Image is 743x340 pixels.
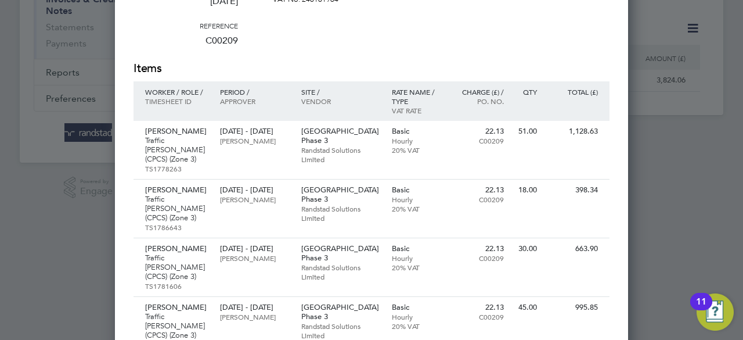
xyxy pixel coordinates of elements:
[392,244,442,253] p: Basic
[392,106,442,115] p: VAT rate
[392,312,442,321] p: Hourly
[145,164,208,173] p: TS1778263
[220,87,289,96] p: Period /
[145,127,208,136] p: [PERSON_NAME]
[392,145,442,155] p: 20% VAT
[301,87,380,96] p: Site /
[392,204,442,213] p: 20% VAT
[392,303,442,312] p: Basic
[392,127,442,136] p: Basic
[549,87,598,96] p: Total (£)
[392,195,442,204] p: Hourly
[301,185,380,204] p: [GEOGRAPHIC_DATA] Phase 3
[453,87,504,96] p: Charge (£) /
[220,136,289,145] p: [PERSON_NAME]
[145,303,208,312] p: [PERSON_NAME]
[134,60,609,77] h2: Items
[549,185,598,195] p: 398.34
[301,204,380,223] p: Randstad Solutions Limited
[453,195,504,204] p: C00209
[145,223,208,232] p: TS1786643
[515,127,537,136] p: 51.00
[301,96,380,106] p: Vendor
[145,136,208,164] p: Traffic [PERSON_NAME] (CPCS) (Zone 3)
[392,321,442,331] p: 20% VAT
[453,96,504,106] p: Po. No.
[145,185,208,195] p: [PERSON_NAME]
[549,244,598,253] p: 663.90
[301,127,380,145] p: [GEOGRAPHIC_DATA] Phase 3
[220,312,289,321] p: [PERSON_NAME]
[453,303,504,312] p: 22.13
[392,136,442,145] p: Hourly
[453,244,504,253] p: 22.13
[392,185,442,195] p: Basic
[220,195,289,204] p: [PERSON_NAME]
[134,21,238,30] h3: Reference
[220,96,289,106] p: Approver
[549,127,598,136] p: 1,128.63
[145,312,208,340] p: Traffic [PERSON_NAME] (CPCS) (Zone 3)
[301,303,380,321] p: [GEOGRAPHIC_DATA] Phase 3
[453,312,504,321] p: C00209
[220,303,289,312] p: [DATE] - [DATE]
[453,136,504,145] p: C00209
[515,244,537,253] p: 30.00
[145,195,208,223] p: Traffic [PERSON_NAME] (CPCS) (Zone 3)
[392,87,442,106] p: Rate name / type
[696,302,706,317] div: 11
[145,253,208,281] p: Traffic [PERSON_NAME] (CPCS) (Zone 3)
[220,253,289,263] p: [PERSON_NAME]
[515,185,537,195] p: 18.00
[549,303,598,312] p: 995.85
[220,185,289,195] p: [DATE] - [DATE]
[145,96,208,106] p: Timesheet ID
[515,303,537,312] p: 45.00
[145,87,208,96] p: Worker / Role /
[145,244,208,253] p: [PERSON_NAME]
[301,263,380,281] p: Randstad Solutions Limited
[697,294,734,331] button: Open Resource Center, 11 new notifications
[301,145,380,164] p: Randstad Solutions Limited
[301,244,380,263] p: [GEOGRAPHIC_DATA] Phase 3
[220,244,289,253] p: [DATE] - [DATE]
[453,185,504,195] p: 22.13
[453,253,504,263] p: C00209
[301,321,380,340] p: Randstad Solutions Limited
[392,263,442,272] p: 20% VAT
[392,253,442,263] p: Hourly
[453,127,504,136] p: 22.13
[134,30,238,60] p: C00209
[220,127,289,136] p: [DATE] - [DATE]
[145,281,208,291] p: TS1781606
[515,87,537,96] p: QTY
